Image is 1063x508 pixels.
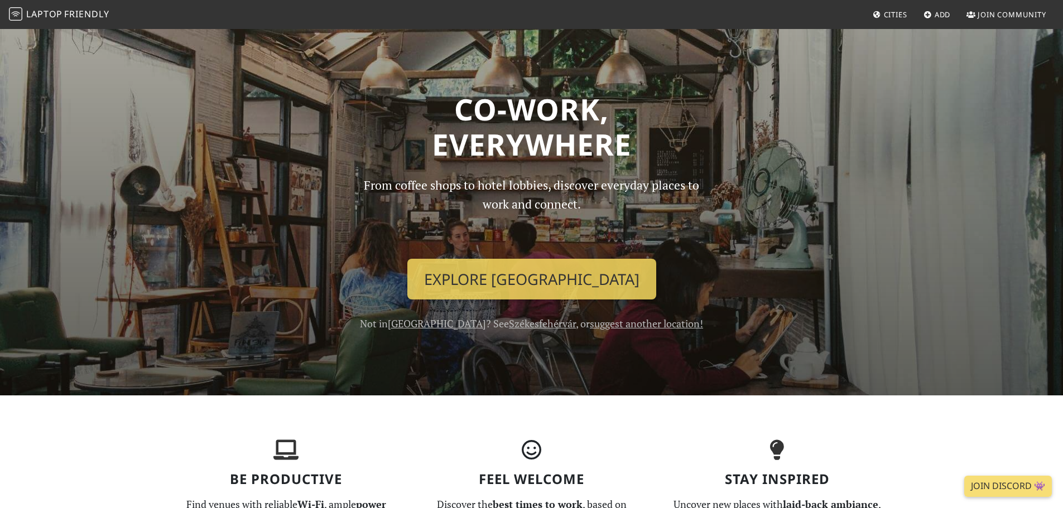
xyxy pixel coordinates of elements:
[9,5,109,25] a: LaptopFriendly LaptopFriendly
[590,317,703,330] a: suggest another location!
[9,7,22,21] img: LaptopFriendly
[962,4,1051,25] a: Join Community
[170,91,893,162] h1: Co-work, Everywhere
[354,176,709,250] p: From coffee shops to hotel lobbies, discover everyday places to work and connect.
[26,8,62,20] span: Laptop
[935,9,951,20] span: Add
[416,471,648,487] h3: Feel Welcome
[509,317,576,330] a: Székesfehérvár
[978,9,1046,20] span: Join Community
[170,471,402,487] h3: Be Productive
[64,8,109,20] span: Friendly
[868,4,912,25] a: Cities
[661,471,893,487] h3: Stay Inspired
[388,317,486,330] a: [GEOGRAPHIC_DATA]
[884,9,907,20] span: Cities
[360,317,703,330] span: Not in ? See , or
[407,259,656,300] a: Explore [GEOGRAPHIC_DATA]
[964,476,1052,497] a: Join Discord 👾
[919,4,955,25] a: Add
